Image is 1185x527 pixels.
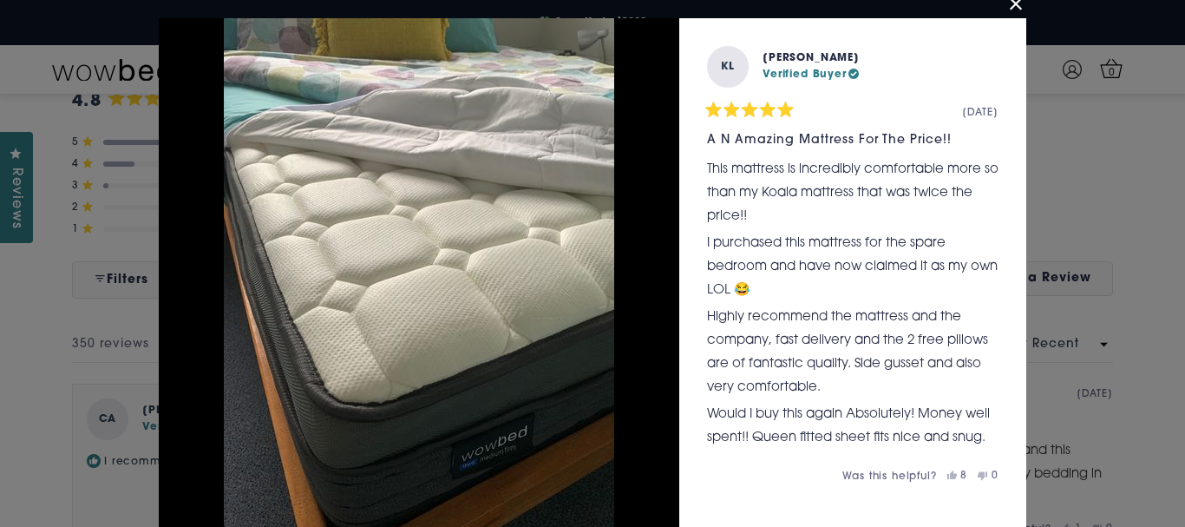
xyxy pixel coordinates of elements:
[707,158,998,228] p: This mattress is incredibly comfortable more so than my Koala mattress that was twice the price!!
[707,232,998,302] p: I purchased this mattress for the spare bedroom and have now claimed it as my own LOL 😂
[978,471,998,481] button: 0
[707,306,998,399] p: Highly recommend the mattress and the company, fast delivery and the 2 free pillows are of fantas...
[707,131,998,150] div: A n amazing mattress for the price!!
[707,46,749,88] strong: KL
[842,471,936,481] span: Was this helpful?
[763,53,860,63] strong: [PERSON_NAME]
[962,108,998,118] span: [DATE]
[947,471,968,481] button: 8
[707,403,998,450] p: Would I buy this again Absolutely! Money well spent!! Queen fitted sheet fits nice and snug.
[763,67,860,83] div: Verified Buyer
